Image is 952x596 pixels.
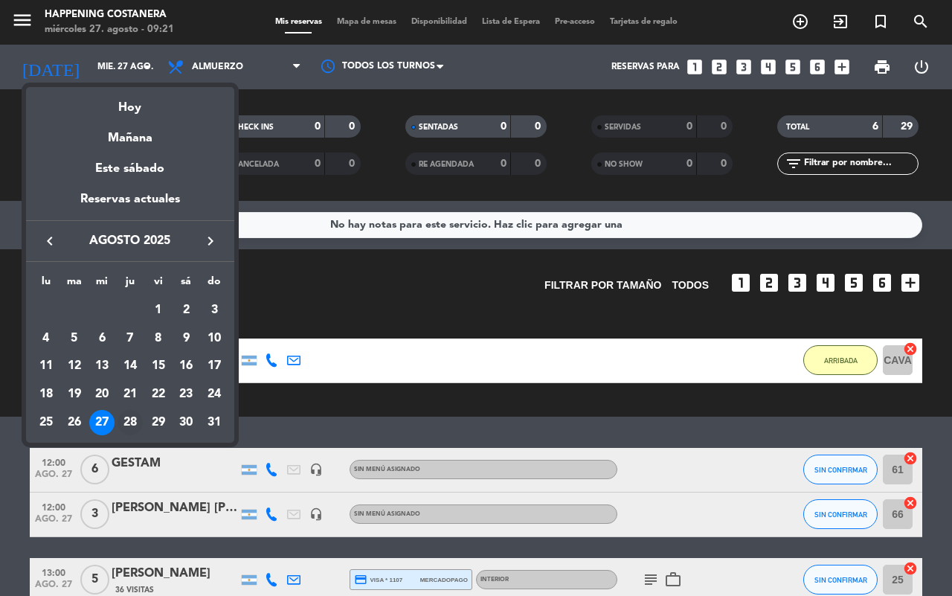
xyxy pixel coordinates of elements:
td: 23 de agosto de 2025 [173,380,201,408]
td: 8 de agosto de 2025 [144,324,173,353]
div: Hoy [26,87,234,118]
div: 31 [202,410,227,435]
td: AGO. [32,296,144,324]
div: 11 [33,354,59,379]
td: 10 de agosto de 2025 [200,324,228,353]
div: 13 [89,354,115,379]
div: 30 [173,410,199,435]
div: 23 [173,382,199,407]
div: 19 [62,382,87,407]
button: keyboard_arrow_right [197,231,224,251]
span: agosto 2025 [63,231,197,251]
button: keyboard_arrow_left [36,231,63,251]
div: 20 [89,382,115,407]
div: 5 [62,326,87,351]
td: 7 de agosto de 2025 [116,324,144,353]
div: 28 [118,410,143,435]
div: 10 [202,326,227,351]
td: 16 de agosto de 2025 [173,353,201,381]
th: lunes [32,273,60,296]
div: 1 [146,298,171,323]
div: 14 [118,354,143,379]
th: viernes [144,273,173,296]
td: 6 de agosto de 2025 [88,324,116,353]
div: 4 [33,326,59,351]
td: 25 de agosto de 2025 [32,408,60,437]
td: 1 de agosto de 2025 [144,296,173,324]
td: 26 de agosto de 2025 [60,408,89,437]
div: 15 [146,354,171,379]
th: jueves [116,273,144,296]
div: 12 [62,354,87,379]
td: 4 de agosto de 2025 [32,324,60,353]
div: 17 [202,354,227,379]
div: 21 [118,382,143,407]
div: 16 [173,354,199,379]
div: 7 [118,326,143,351]
td: 14 de agosto de 2025 [116,353,144,381]
div: 26 [62,410,87,435]
td: 3 de agosto de 2025 [200,296,228,324]
div: 25 [33,410,59,435]
i: keyboard_arrow_right [202,232,219,250]
div: 29 [146,410,171,435]
td: 24 de agosto de 2025 [200,380,228,408]
div: 27 [89,410,115,435]
td: 28 de agosto de 2025 [116,408,144,437]
div: 6 [89,326,115,351]
td: 2 de agosto de 2025 [173,296,201,324]
div: 22 [146,382,171,407]
th: sábado [173,273,201,296]
td: 20 de agosto de 2025 [88,380,116,408]
td: 21 de agosto de 2025 [116,380,144,408]
td: 30 de agosto de 2025 [173,408,201,437]
td: 15 de agosto de 2025 [144,353,173,381]
td: 12 de agosto de 2025 [60,353,89,381]
div: 24 [202,382,227,407]
td: 11 de agosto de 2025 [32,353,60,381]
div: Reservas actuales [26,190,234,220]
td: 5 de agosto de 2025 [60,324,89,353]
div: 3 [202,298,227,323]
td: 13 de agosto de 2025 [88,353,116,381]
div: 8 [146,326,171,351]
th: domingo [200,273,228,296]
td: 19 de agosto de 2025 [60,380,89,408]
i: keyboard_arrow_left [41,232,59,250]
th: martes [60,273,89,296]
td: 22 de agosto de 2025 [144,380,173,408]
div: 2 [173,298,199,323]
td: 29 de agosto de 2025 [144,408,173,437]
th: miércoles [88,273,116,296]
td: 27 de agosto de 2025 [88,408,116,437]
td: 17 de agosto de 2025 [200,353,228,381]
div: Este sábado [26,148,234,190]
td: 18 de agosto de 2025 [32,380,60,408]
td: 9 de agosto de 2025 [173,324,201,353]
div: 18 [33,382,59,407]
div: Mañana [26,118,234,148]
div: 9 [173,326,199,351]
td: 31 de agosto de 2025 [200,408,228,437]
